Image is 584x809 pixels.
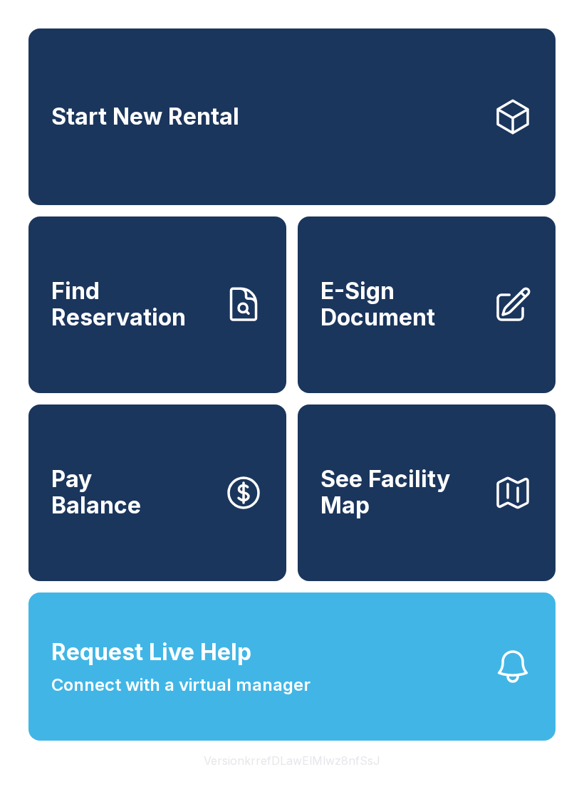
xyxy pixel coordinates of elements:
button: PayBalance [28,404,286,581]
span: Connect with a virtual manager [51,672,311,698]
span: Find Reservation [51,278,212,330]
button: VersionkrrefDLawElMlwz8nfSsJ [192,741,392,781]
a: Start New Rental [28,28,556,205]
button: See Facility Map [298,404,556,581]
span: E-Sign Document [320,278,481,330]
button: Request Live HelpConnect with a virtual manager [28,593,556,741]
span: Start New Rental [51,104,239,130]
span: See Facility Map [320,466,481,518]
a: E-Sign Document [298,216,556,393]
a: Find Reservation [28,216,286,393]
span: Request Live Help [51,635,251,669]
span: Pay Balance [51,466,141,518]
